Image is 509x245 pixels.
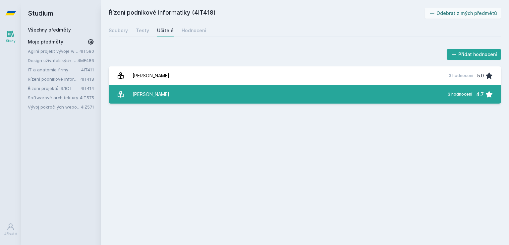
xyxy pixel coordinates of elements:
[109,24,128,37] a: Soubory
[28,39,63,45] span: Moje předměty
[109,8,425,19] h2: Řízení podnikové informatiky (4IT418)
[28,66,81,73] a: IT a anatomie firmy
[81,67,94,72] a: 4IT411
[447,49,501,60] button: Přidat hodnocení
[182,24,206,37] a: Hodnocení
[133,88,169,101] div: [PERSON_NAME]
[136,24,149,37] a: Testy
[1,219,20,240] a: Uživatel
[157,24,174,37] a: Učitelé
[425,8,501,19] button: Odebrat z mých předmětů
[4,231,18,236] div: Uživatel
[449,73,473,78] div: 3 hodnocení
[81,76,94,82] a: 4IT418
[28,27,71,33] a: Všechny předměty
[109,66,501,85] a: [PERSON_NAME] 3 hodnocení 5.0
[136,27,149,34] div: Testy
[28,85,81,92] a: Řízení projektů IS/ICT
[81,104,94,110] a: 4IZ571
[28,57,78,64] a: Design uživatelských rozhraní
[133,69,169,82] div: [PERSON_NAME]
[28,48,80,54] a: Agilní projekt vývoje webové aplikace
[448,92,472,97] div: 3 hodnocení
[476,88,484,101] div: 4.7
[6,39,16,43] div: Study
[109,85,501,104] a: [PERSON_NAME] 3 hodnocení 4.7
[28,76,81,82] a: Řízení podnikové informatiky
[28,94,80,101] a: Softwarové architektury
[78,58,94,63] a: 4ME486
[477,69,484,82] div: 5.0
[80,95,94,100] a: 4IT575
[157,27,174,34] div: Učitelé
[109,27,128,34] div: Soubory
[81,86,94,91] a: 4IT414
[182,27,206,34] div: Hodnocení
[28,104,81,110] a: Vývoj pokročilých webových aplikací v PHP
[80,48,94,54] a: 4IT580
[1,27,20,47] a: Study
